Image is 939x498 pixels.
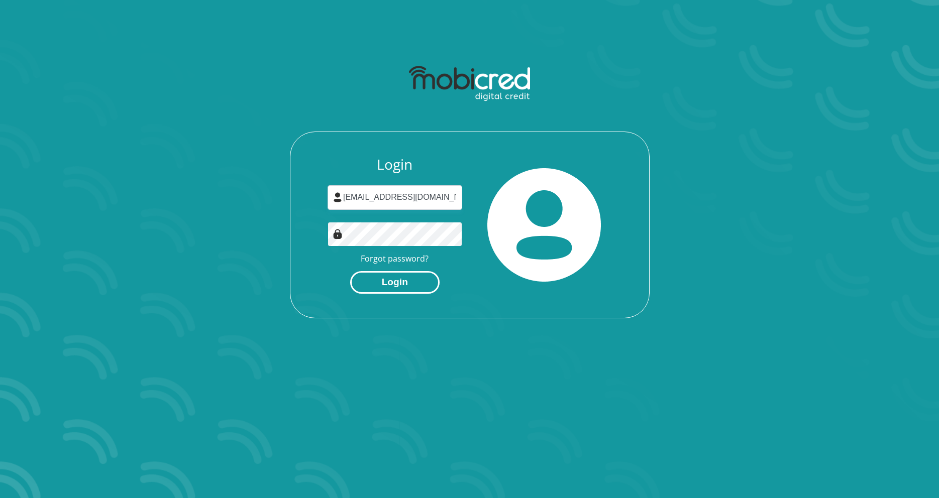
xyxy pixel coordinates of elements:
img: user-icon image [333,192,343,202]
img: mobicred logo [409,66,530,101]
input: Username [328,185,462,210]
a: Forgot password? [361,253,429,264]
img: Image [333,229,343,239]
button: Login [350,271,440,294]
h3: Login [328,156,462,173]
